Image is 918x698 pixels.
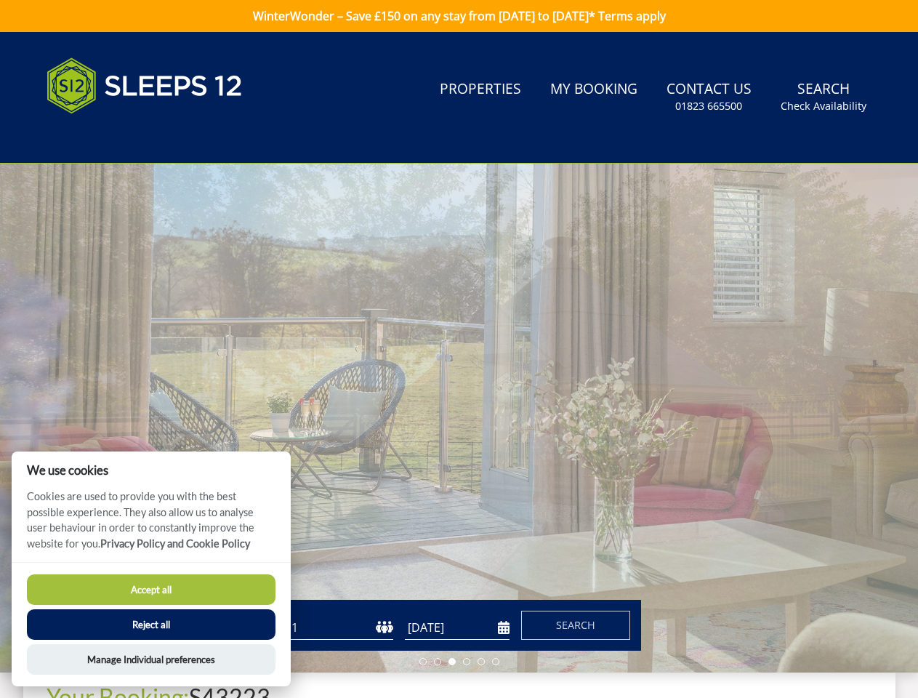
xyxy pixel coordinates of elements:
span: Search [556,618,595,632]
p: Cookies are used to provide you with the best possible experience. They also allow us to analyse ... [12,489,291,562]
h2: We use cookies [12,463,291,477]
a: My Booking [544,73,643,106]
iframe: Customer reviews powered by Trustpilot [39,131,192,143]
button: Reject all [27,609,275,640]
a: Properties [434,73,527,106]
a: Privacy Policy and Cookie Policy [100,537,250,550]
small: 01823 665500 [675,99,742,113]
a: SearchCheck Availability [775,73,872,121]
small: Check Availability [781,99,866,113]
a: Contact Us01823 665500 [661,73,757,121]
button: Search [521,611,630,640]
img: Sleeps 12 [47,49,243,122]
button: Manage Individual preferences [27,644,275,675]
button: Accept all [27,574,275,605]
input: Arrival Date [405,616,510,640]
